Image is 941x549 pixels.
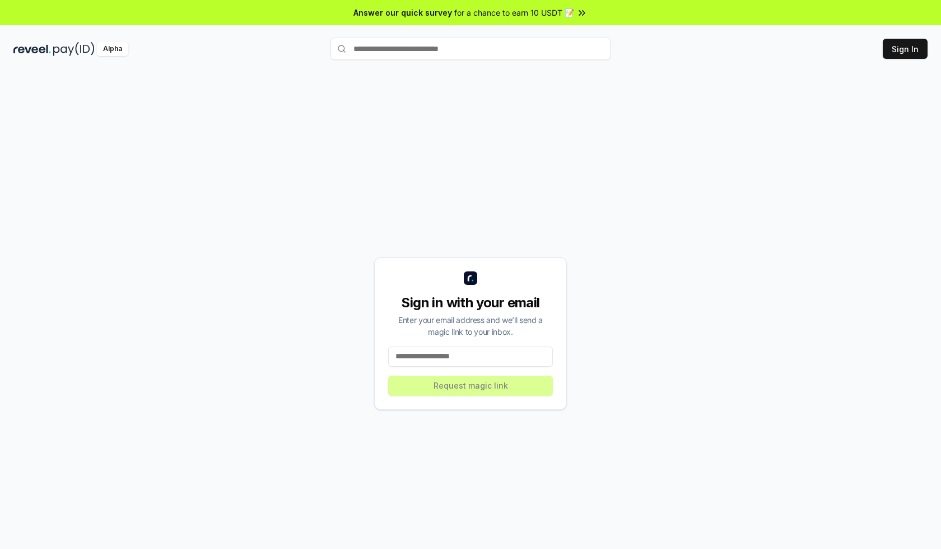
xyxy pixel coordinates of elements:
[388,314,553,338] div: Enter your email address and we’ll send a magic link to your inbox.
[883,39,928,59] button: Sign In
[97,42,128,56] div: Alpha
[53,42,95,56] img: pay_id
[13,42,51,56] img: reveel_dark
[454,7,574,19] span: for a chance to earn 10 USDT 📝
[353,7,452,19] span: Answer our quick survey
[388,294,553,312] div: Sign in with your email
[464,271,477,285] img: logo_small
